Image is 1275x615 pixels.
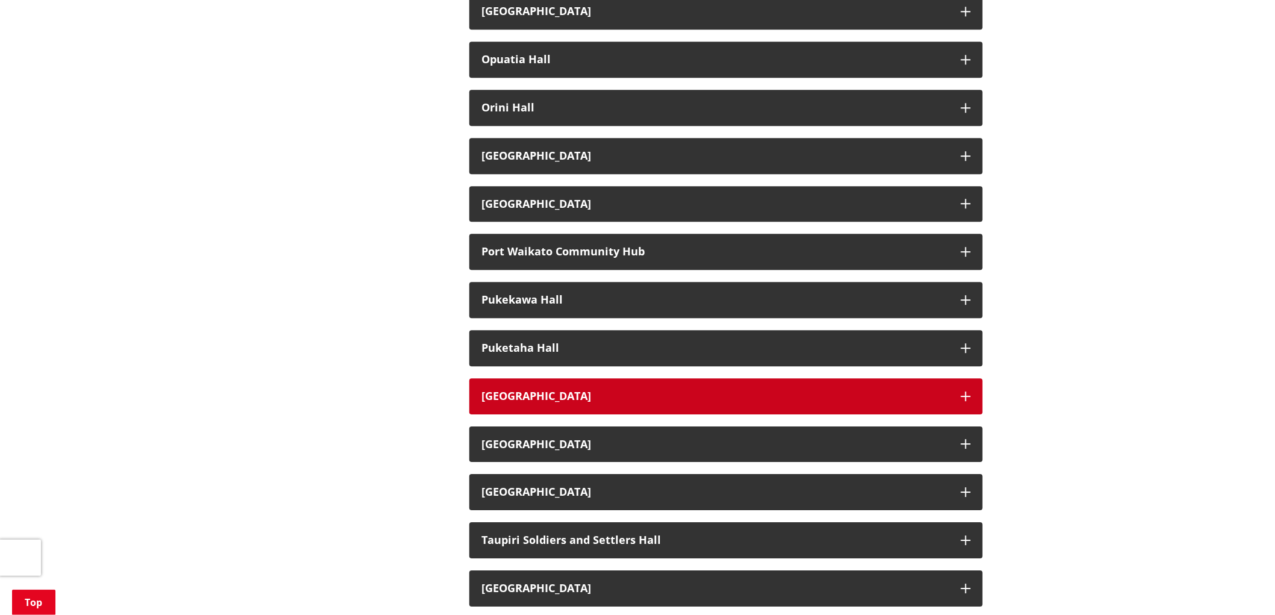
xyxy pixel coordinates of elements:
[469,138,983,174] button: [GEOGRAPHIC_DATA]
[469,42,983,78] button: Opuatia Hall
[481,342,949,354] h3: Puketaha Hall
[469,522,983,558] button: Taupiri Soldiers and Settlers Hall
[481,582,949,595] h3: [GEOGRAPHIC_DATA]
[12,590,55,615] a: Top
[469,426,983,463] button: [GEOGRAPHIC_DATA]
[469,282,983,318] button: Pukekawa Hall
[1220,564,1263,608] iframe: Messenger Launcher
[469,90,983,126] button: Orini Hall
[481,102,949,114] h3: Orini Hall
[481,294,949,306] h3: Pukekawa Hall
[481,439,949,451] h3: [GEOGRAPHIC_DATA]
[481,390,949,402] h3: [GEOGRAPHIC_DATA]
[469,186,983,222] button: [GEOGRAPHIC_DATA]
[469,378,983,414] button: [GEOGRAPHIC_DATA]
[481,5,949,17] h3: [GEOGRAPHIC_DATA]
[469,570,983,607] button: [GEOGRAPHIC_DATA]
[481,246,949,258] h3: Port Waikato Community Hub
[469,330,983,366] button: Puketaha Hall
[481,534,949,546] h3: Taupiri Soldiers and Settlers Hall
[469,234,983,270] button: Port Waikato Community Hub
[481,486,949,498] h3: [GEOGRAPHIC_DATA]
[481,198,949,210] h3: [GEOGRAPHIC_DATA]
[481,54,949,66] h3: Opuatia Hall
[469,474,983,510] button: [GEOGRAPHIC_DATA]
[481,150,949,162] h3: [GEOGRAPHIC_DATA]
